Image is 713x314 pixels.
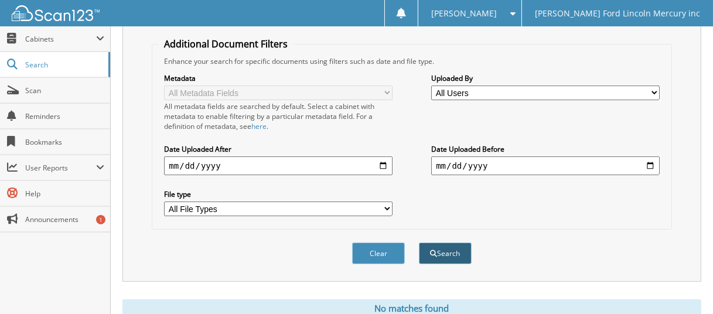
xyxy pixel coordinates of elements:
[158,37,294,50] legend: Additional Document Filters
[25,214,104,224] span: Announcements
[25,163,96,173] span: User Reports
[654,258,713,314] iframe: Chat Widget
[164,144,392,154] label: Date Uploaded After
[25,34,96,44] span: Cabinets
[164,156,392,175] input: start
[164,73,392,83] label: Metadata
[419,243,472,264] button: Search
[164,101,392,131] div: All metadata fields are searched by default. Select a cabinet with metadata to enable filtering b...
[164,189,392,199] label: File type
[158,56,665,66] div: Enhance your search for specific documents using filters such as date and file type.
[431,73,659,83] label: Uploaded By
[432,10,497,17] span: [PERSON_NAME]
[25,111,104,121] span: Reminders
[25,137,104,147] span: Bookmarks
[25,189,104,199] span: Help
[352,243,405,264] button: Clear
[431,156,659,175] input: end
[431,144,659,154] label: Date Uploaded Before
[25,86,104,95] span: Scan
[25,60,103,70] span: Search
[96,215,105,224] div: 1
[535,10,700,17] span: [PERSON_NAME] Ford Lincoln Mercury inc
[251,121,267,131] a: here
[12,5,100,21] img: scan123-logo-white.svg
